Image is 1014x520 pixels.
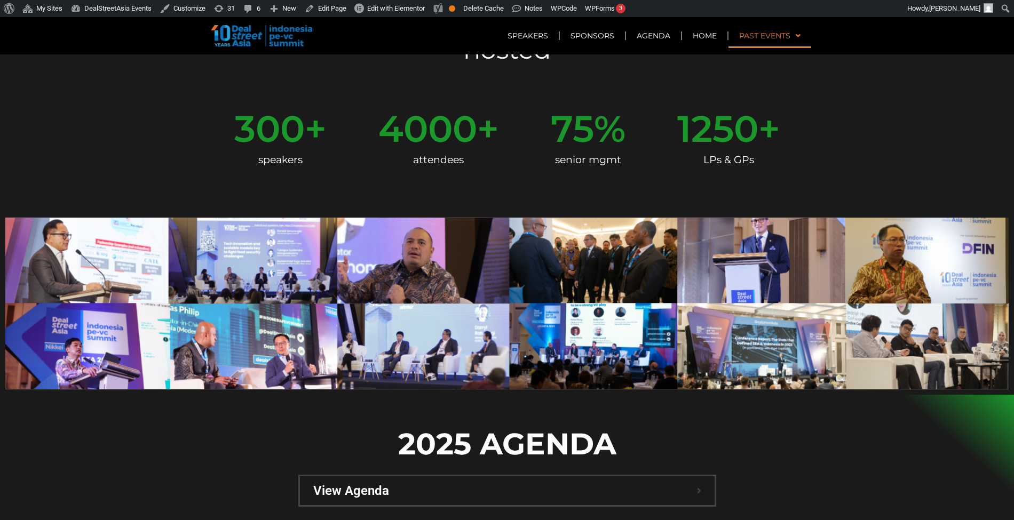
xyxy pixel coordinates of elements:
[551,110,594,147] span: 75
[298,421,716,466] p: 2025 AGENDA
[313,484,697,497] span: View Agenda
[449,5,455,12] div: OK
[378,147,499,173] div: attendees
[560,23,625,48] a: Sponsors
[758,110,780,147] span: +
[477,110,499,147] span: +
[626,23,681,48] a: Agenda
[367,4,425,12] span: Edit with Elementor
[378,110,477,147] span: 4000
[728,23,811,48] a: Past Events
[305,110,327,147] span: +
[234,147,327,173] div: speakers
[677,110,758,147] span: 1250
[677,147,780,173] div: LPs & GPs
[594,110,625,147] span: %
[551,147,625,173] div: senior mgmt
[929,4,980,12] span: [PERSON_NAME]
[616,4,625,13] div: 3
[208,11,806,62] h2: Since [DATE], our Indonesia summit has hosted
[234,110,305,147] span: 300
[497,23,559,48] a: Speakers
[682,23,727,48] a: Home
